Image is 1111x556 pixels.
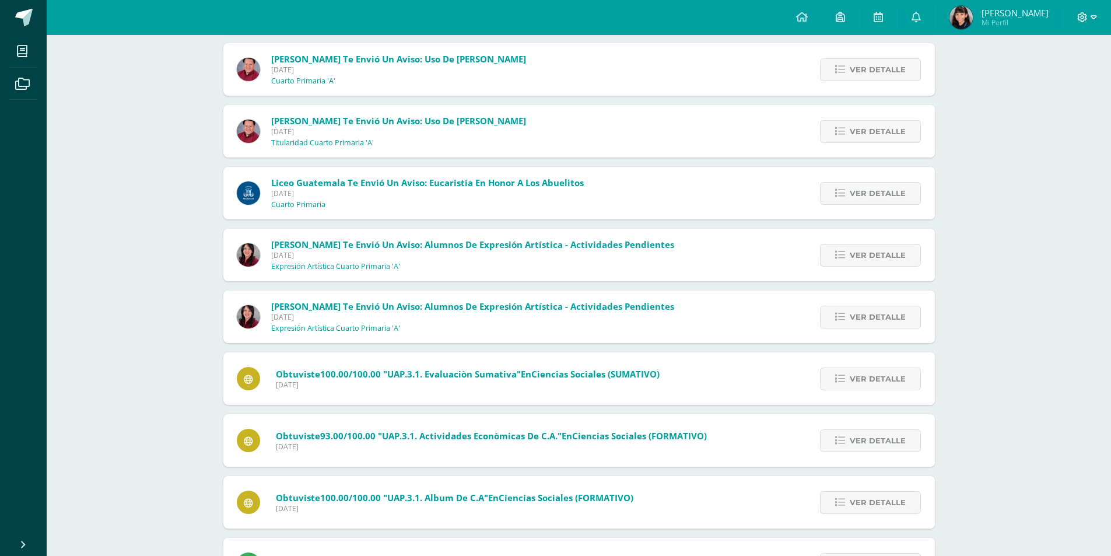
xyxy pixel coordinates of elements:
span: Ciencias Sociales (FORMATIVO) [572,430,707,442]
span: [PERSON_NAME] te envió un aviso: Alumnos de Expresión Artística - Actividades pendientes [271,300,674,312]
span: Obtuviste en [276,430,707,442]
span: [DATE] [271,250,674,260]
p: Titularidad Cuarto Primaria 'A' [271,138,374,148]
span: [DATE] [271,312,674,322]
span: Obtuviste en [276,492,633,503]
span: [DATE] [276,503,633,513]
span: 93.00/100.00 [320,430,376,442]
span: "UAP.3.1. Album de C.A" [383,492,488,503]
img: b41cd0bd7c5dca2e84b8bd7996f0ae72.png [237,181,260,205]
span: [DATE] [271,188,584,198]
span: 100.00/100.00 [320,368,381,380]
span: [PERSON_NAME] te envió un aviso: Uso de [PERSON_NAME] [271,115,526,127]
img: 81822fa01e5325ce659405ba138c0aaf.png [237,58,260,81]
p: Cuarto Primaria [271,200,325,209]
span: "UAP.3.1. Actividades Econòmicas de C.A." [378,430,562,442]
span: [DATE] [271,127,526,137]
span: Ver detalle [850,244,906,266]
span: [PERSON_NAME] [982,7,1049,19]
span: [DATE] [276,380,660,390]
span: Mi Perfil [982,18,1049,27]
span: Ver detalle [850,492,906,513]
span: Ver detalle [850,183,906,204]
img: 9a96d2dfb09e28ee805cf3d5b303d476.png [949,6,973,29]
span: Ciencias Sociales (FORMATIVO) [499,492,633,503]
span: Ver detalle [850,59,906,81]
span: Ciencias Sociales (SUMATIVO) [531,368,660,380]
span: Liceo Guatemala te envió un aviso: Eucaristía en honor a los abuelitos [271,177,584,188]
p: Expresión Artística Cuarto Primaria 'A' [271,262,400,271]
span: 100.00/100.00 [320,492,381,503]
img: 81822fa01e5325ce659405ba138c0aaf.png [237,120,260,143]
span: Ver detalle [850,430,906,452]
span: Ver detalle [850,306,906,328]
span: [PERSON_NAME] te envió un aviso: Alumnos de Expresión Artística - Actividades pendientes [271,239,674,250]
span: [DATE] [276,442,707,452]
img: 97d0c8fa0986aa0795e6411a21920e60.png [237,305,260,328]
img: 97d0c8fa0986aa0795e6411a21920e60.png [237,243,260,267]
p: Expresión Artística Cuarto Primaria 'A' [271,324,400,333]
span: [DATE] [271,65,526,75]
span: Obtuviste en [276,368,660,380]
span: Ver detalle [850,121,906,142]
span: Ver detalle [850,368,906,390]
span: [PERSON_NAME] te envió un aviso: Uso de [PERSON_NAME] [271,53,526,65]
p: Cuarto Primaria 'A' [271,76,335,86]
span: "UAP.3.1. Evaluaciòn Sumativa" [383,368,521,380]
